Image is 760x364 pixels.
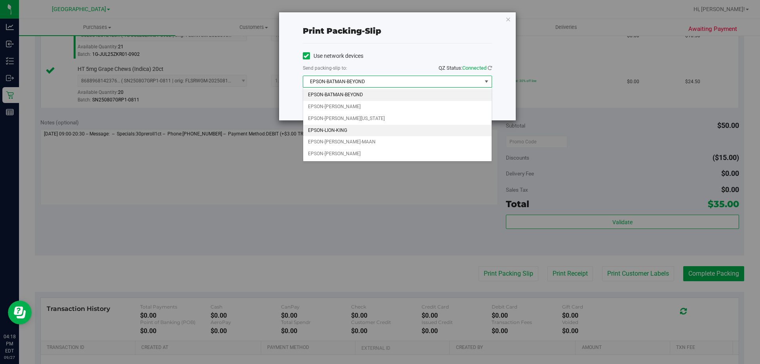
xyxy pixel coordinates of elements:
[303,101,492,113] li: EPSON-[PERSON_NAME]
[303,136,492,148] li: EPSON-[PERSON_NAME]-MAAN
[303,125,492,137] li: EPSON-LION-KING
[303,89,492,101] li: EPSON-BATMAN-BEYOND
[303,52,363,60] label: Use network devices
[303,26,381,36] span: Print packing-slip
[303,113,492,125] li: EPSON-[PERSON_NAME][US_STATE]
[481,76,491,87] span: select
[303,76,482,87] span: EPSON-BATMAN-BEYOND
[8,301,32,324] iframe: Resource center
[462,65,486,71] span: Connected
[439,65,492,71] span: QZ Status:
[303,65,347,72] label: Send packing-slip to:
[303,148,492,160] li: EPSON-[PERSON_NAME]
